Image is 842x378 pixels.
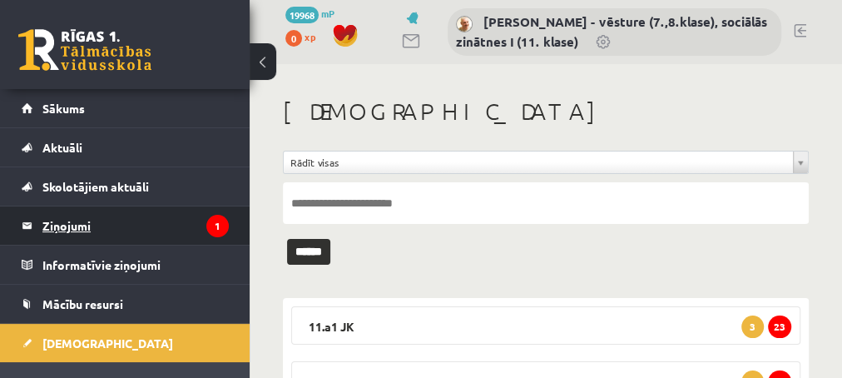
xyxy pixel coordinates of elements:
a: Rīgas 1. Tālmācības vidusskola [18,29,151,71]
i: 1 [206,215,229,237]
a: [PERSON_NAME] - vēsture (7.,8.klase), sociālās zinātnes I (11. klase) [456,13,767,50]
span: [DEMOGRAPHIC_DATA] [42,336,173,351]
span: 3 [741,316,764,338]
legend: 11.a1 JK [291,306,800,345]
a: Ziņojumi1 [22,206,229,245]
img: Andris Garabidovičs - vēsture (7.,8.klase), sociālās zinātnes I (11. klase) [456,16,473,32]
span: mP [321,7,334,20]
a: Rādīt visas [284,152,808,173]
a: Skolotājiem aktuāli [22,167,229,206]
a: 0 xp [285,30,324,43]
a: 19968 mP [285,7,334,20]
a: Sākums [22,89,229,127]
legend: Informatīvie ziņojumi [42,246,229,284]
a: [DEMOGRAPHIC_DATA] [22,324,229,362]
span: Aktuāli [42,140,82,155]
span: Sākums [42,101,85,116]
span: 23 [768,316,791,338]
span: Skolotājiem aktuāli [42,179,149,194]
a: Informatīvie ziņojumi [22,246,229,284]
a: Aktuāli [22,128,229,167]
span: Mācību resursi [42,296,123,311]
legend: Ziņojumi [42,206,229,245]
span: Rādīt visas [290,152,786,173]
h1: [DEMOGRAPHIC_DATA] [283,97,809,126]
span: 19968 [285,7,319,23]
span: 0 [285,30,302,47]
a: Mācību resursi [22,285,229,323]
span: xp [305,30,315,43]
